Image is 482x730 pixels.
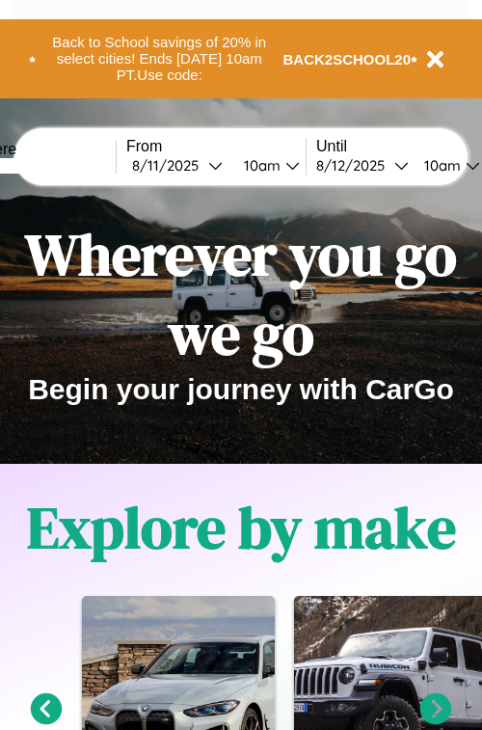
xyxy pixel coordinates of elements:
div: 10am [415,156,466,175]
h1: Explore by make [27,488,456,567]
b: BACK2SCHOOL20 [283,51,412,68]
div: 8 / 12 / 2025 [316,156,394,175]
div: 10am [234,156,285,175]
label: From [126,138,306,155]
button: 10am [228,155,306,176]
button: 8/11/2025 [126,155,228,176]
div: 8 / 11 / 2025 [132,156,208,175]
button: Back to School savings of 20% in select cities! Ends [DATE] 10am PT.Use code: [36,29,283,89]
